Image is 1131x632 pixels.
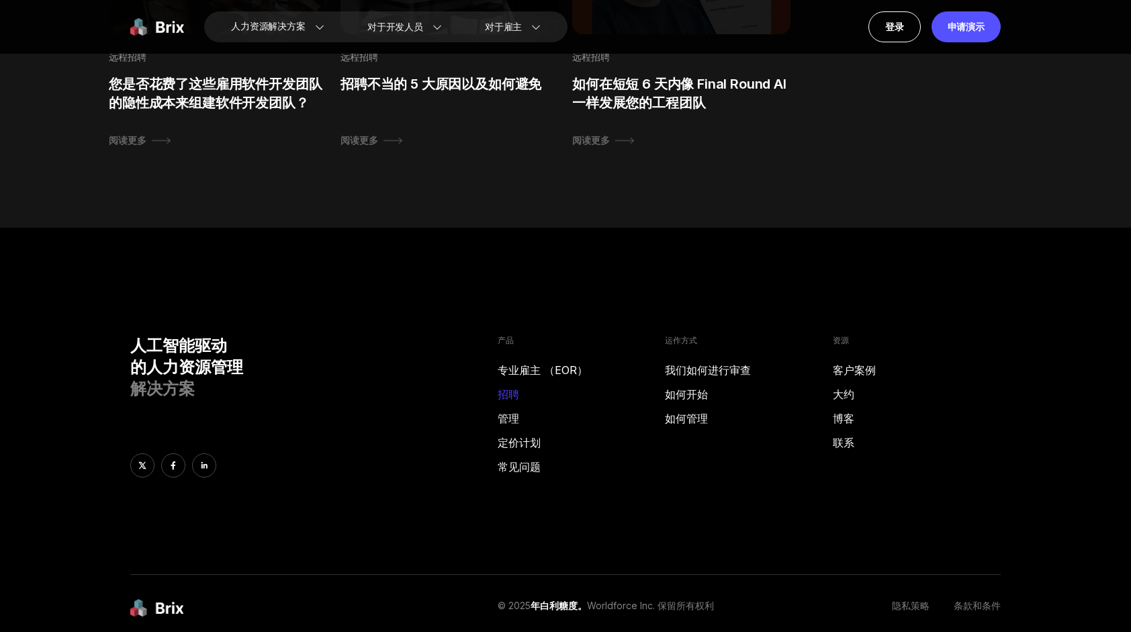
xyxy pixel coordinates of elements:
div: 如何在短短 6 天内像 Final Round AI 一样发展您的工程团队 [572,75,790,112]
div: 阅读更多 [572,134,610,147]
a: 登录 [868,11,921,42]
span: 人力资源解决方案 [231,16,306,38]
div: 您是否花费了这些雇用软件开发团队的隐性成本来组建软件开发团队？ [109,75,327,112]
a: 博客 [833,410,1001,426]
span: 解决方案 [130,379,195,398]
a: 专业雇主 （EOR） [498,362,666,378]
a: 如何管理 [665,410,833,426]
p: © 2025 Worldforce Inc. 保留所有权利 [498,599,714,617]
h3: 人工智能驱动 的人力资源管理 [130,335,487,400]
a: 联系 [833,435,1001,451]
a: 条款和条件 [954,599,1001,617]
img: 白利糖度 [130,599,184,617]
span: 对于雇主 [485,20,522,34]
div: 远程招聘 [109,50,327,64]
a: 隐私策略 [892,599,930,617]
div: 阅读更多 [109,134,146,147]
div: 远程招聘 [341,50,559,64]
a: 招聘 [498,386,666,402]
h4: 资源 [833,335,1001,346]
span: 对于开发人员 [367,20,423,34]
a: 定价计划 [498,435,666,451]
span: 年白利糖度。 [531,600,587,611]
a: 大约 [833,386,1001,402]
a: 我们如何进行审查 [665,362,833,378]
a: 如何开始 [665,386,833,402]
a: 管理 [498,410,666,426]
div: 远程招聘 [572,50,790,64]
h4: 产品 [498,335,666,346]
div: 招聘不当的 5 大原因以及如何避免 [341,75,559,112]
a: 客户案例 [833,362,1001,378]
h4: 运作方式 [665,335,833,346]
a: 申请演示 [932,11,1001,42]
a: 常见问题 [498,459,666,475]
div: 阅读更多 [341,134,378,147]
